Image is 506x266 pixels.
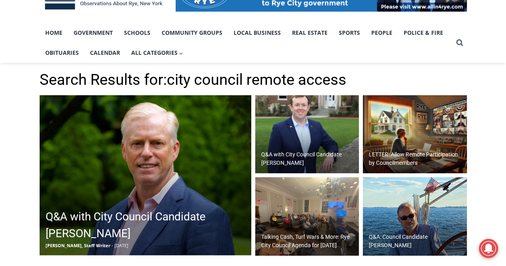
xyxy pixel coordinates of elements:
a: Q&A: Council Candidate [PERSON_NAME] [363,177,467,256]
a: LETTER: Allow Remote Participation by Councilmembers [363,95,467,174]
a: Sports [333,23,366,43]
a: Police & Fire [398,23,449,43]
a: Obituaries [40,43,84,63]
h2: Talking Cash, Turf Wars & More: Rye City Council Agenda for [DATE] [261,233,357,250]
a: Q&A with City Council Candidate [PERSON_NAME] [255,95,359,174]
span: [DATE] [114,242,128,248]
img: (PHOTO: City council candidate James Fee. Contributed.) [255,95,359,174]
a: Calendar [84,43,126,63]
img: PHOTO: James Ward, Chair of the Rye Sustainability Committee, is running for Rye City Council thi... [40,95,251,255]
h2: Q&A with City Council Candidate [PERSON_NAME] [46,208,249,242]
img: DALLE 2025-04-10 14.38.42 -advocating for remote participation in local government meetings.jpg [363,95,467,174]
button: Child menu of All Categories [126,43,189,63]
a: Q&A with City Council Candidate [PERSON_NAME] [PERSON_NAME], Staff Writer - [DATE] [40,95,251,255]
a: Talking Cash, Turf Wars & More: Rye City Council Agenda for [DATE] [255,177,359,256]
a: Government [68,23,118,43]
a: Real Estate [286,23,333,43]
span: - [112,242,113,248]
span: city council remote access [167,71,346,88]
a: Home [40,23,68,43]
a: Local Business [228,23,286,43]
button: View Search Form [452,36,467,50]
span: [PERSON_NAME], Staff Writer [46,242,110,248]
h2: Q&A with City Council Candidate [PERSON_NAME] [261,150,357,167]
h2: Q&A: Council Candidate [PERSON_NAME] [369,233,465,250]
nav: Primary Navigation [40,23,452,63]
h1: Search Results for: [40,71,467,89]
a: People [366,23,398,43]
a: Schools [118,23,156,43]
h2: LETTER: Allow Remote Participation by Councilmembers [369,150,465,167]
a: Community Groups [156,23,228,43]
img: (PHOTO: Rye City Council candidate Matt Fahey.) [363,177,467,256]
img: (PHOTO: Residents filled City Council chambers on Wednesday, November 29, 2023 during a public he... [255,177,359,256]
